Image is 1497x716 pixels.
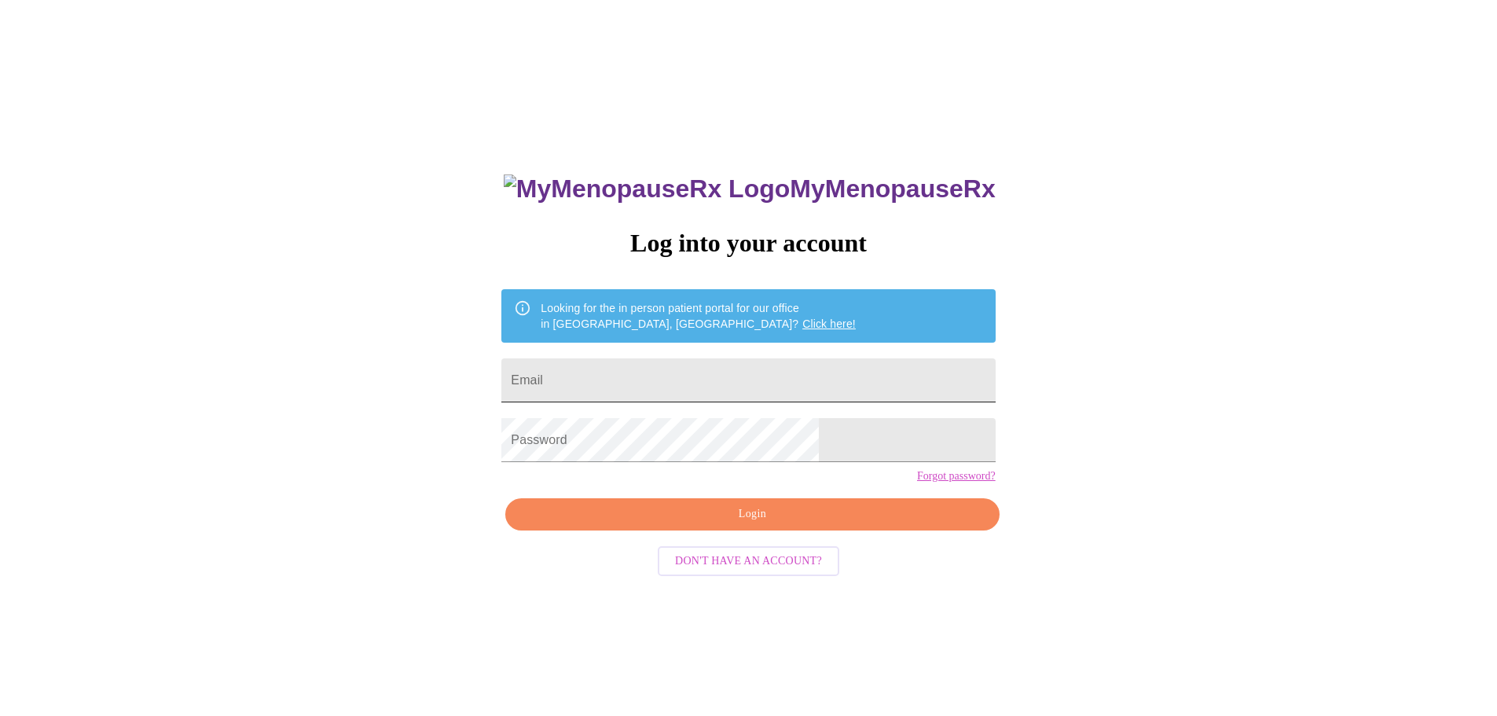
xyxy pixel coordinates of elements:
h3: MyMenopauseRx [504,174,996,204]
a: Forgot password? [917,470,996,483]
span: Don't have an account? [675,552,822,571]
button: Don't have an account? [658,546,839,577]
button: Login [505,498,999,531]
div: Looking for the in person patient portal for our office in [GEOGRAPHIC_DATA], [GEOGRAPHIC_DATA]? [541,294,856,338]
span: Login [523,505,981,524]
img: MyMenopauseRx Logo [504,174,790,204]
h3: Log into your account [501,229,995,258]
a: Don't have an account? [654,553,843,567]
a: Click here! [802,318,856,330]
